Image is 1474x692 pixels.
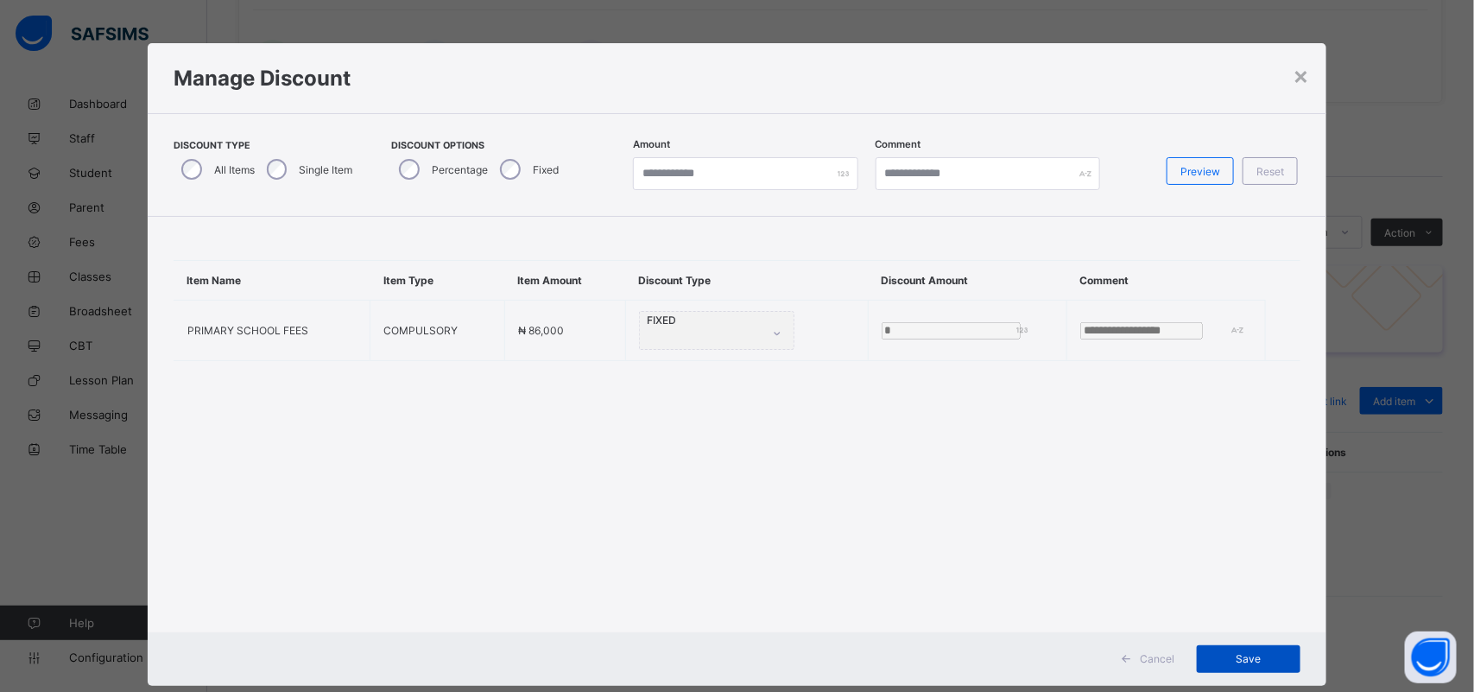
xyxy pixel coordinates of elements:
[370,261,505,301] th: Item Type
[518,324,564,337] span: ₦ 86,000
[1066,261,1265,301] th: Comment
[391,140,563,151] span: Discount Options
[1210,652,1287,665] span: Save
[1293,60,1309,90] div: ×
[174,140,357,151] span: Discount Type
[299,163,352,176] label: Single Item
[625,261,868,301] th: Discount Type
[1180,165,1220,178] span: Preview
[505,261,626,301] th: Item Amount
[1405,632,1457,683] button: Open asap
[174,301,370,361] td: PRIMARY SCHOOL FEES
[868,261,1066,301] th: Discount Amount
[214,163,255,176] label: All Items
[174,261,370,301] th: Item Name
[174,66,1301,91] h1: Manage Discount
[1140,652,1174,665] span: Cancel
[533,163,559,176] label: Fixed
[633,138,670,150] label: Amount
[432,163,488,176] label: Percentage
[876,138,921,150] label: Comment
[1256,165,1284,178] span: Reset
[370,301,505,361] td: COMPULSORY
